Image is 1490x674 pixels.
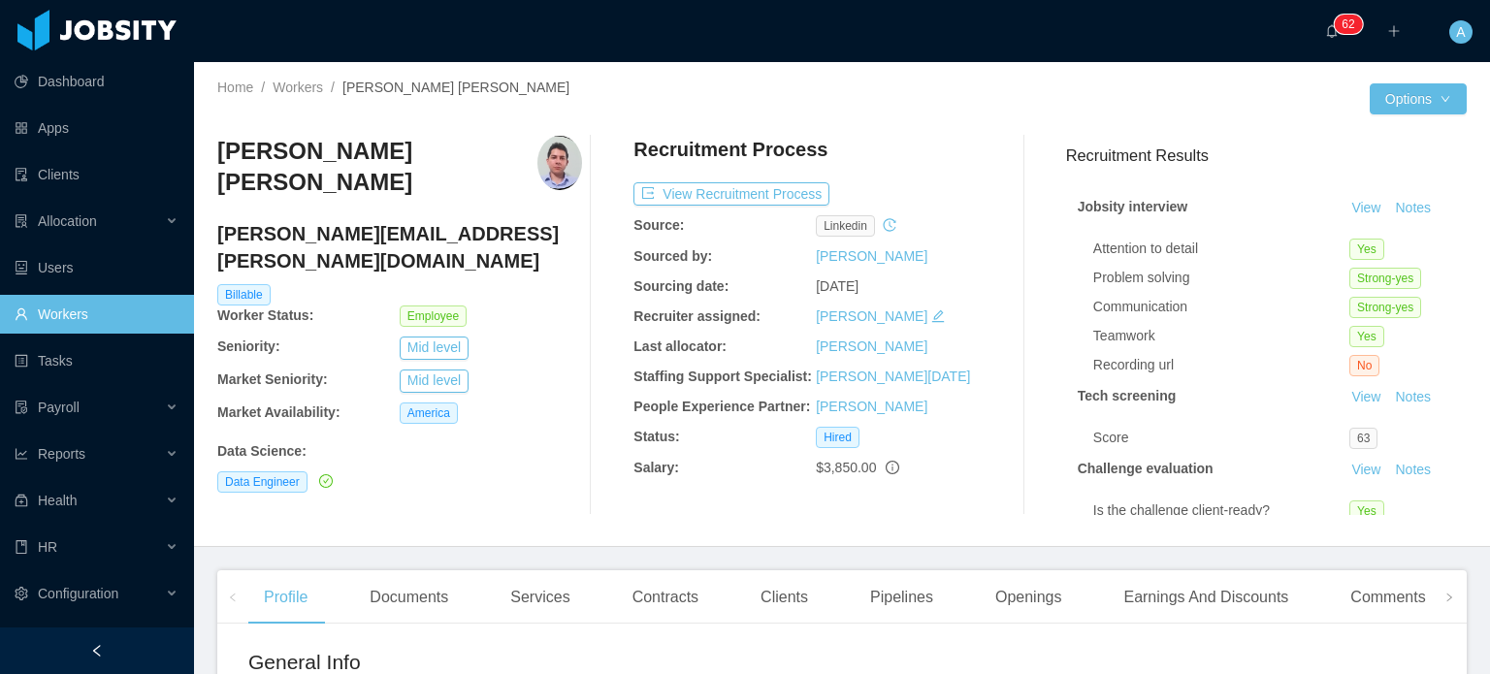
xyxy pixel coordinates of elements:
[1093,239,1349,259] div: Attention to detail
[38,586,118,601] span: Configuration
[1349,239,1384,260] span: Yes
[816,248,927,264] a: [PERSON_NAME]
[1093,500,1349,521] div: Is the challenge client-ready?
[228,593,238,602] i: icon: left
[217,220,582,274] h4: [PERSON_NAME][EMAIL_ADDRESS][PERSON_NAME][DOMAIN_NAME]
[1078,461,1214,476] strong: Challenge evaluation
[1349,297,1421,318] span: Strong-yes
[816,278,858,294] span: [DATE]
[217,371,328,387] b: Market Seniority:
[1344,389,1387,404] a: View
[15,587,28,600] i: icon: setting
[38,539,57,555] span: HR
[1078,199,1188,214] strong: Jobsity interview
[1349,326,1384,347] span: Yes
[15,341,178,380] a: icon: profileTasks
[261,80,265,95] span: /
[1370,83,1467,114] button: Optionsicon: down
[816,399,927,414] a: [PERSON_NAME]
[1349,355,1379,376] span: No
[745,570,824,625] div: Clients
[38,213,97,229] span: Allocation
[816,215,875,237] span: linkedin
[1348,15,1355,34] p: 2
[633,182,829,206] button: icon: exportView Recruitment Process
[633,186,829,202] a: icon: exportView Recruitment Process
[15,447,28,461] i: icon: line-chart
[15,214,28,228] i: icon: solution
[342,80,569,95] span: [PERSON_NAME] [PERSON_NAME]
[1344,200,1387,215] a: View
[1387,459,1439,482] button: Notes
[217,284,271,305] span: Billable
[980,570,1078,625] div: Openings
[633,278,729,294] b: Sourcing date:
[1335,570,1441,625] div: Comments
[816,308,927,324] a: [PERSON_NAME]
[1342,15,1348,34] p: 6
[1444,593,1454,602] i: icon: right
[217,338,280,354] b: Seniority:
[633,338,727,354] b: Last allocator:
[816,427,859,448] span: Hired
[816,460,876,475] span: $3,850.00
[217,443,307,459] b: Data Science :
[1093,428,1349,448] div: Score
[319,474,333,488] i: icon: check-circle
[15,401,28,414] i: icon: file-protect
[1078,388,1177,403] strong: Tech screening
[617,570,714,625] div: Contracts
[248,570,323,625] div: Profile
[354,570,464,625] div: Documents
[1334,15,1362,34] sup: 62
[400,337,469,360] button: Mid level
[886,461,899,474] span: info-circle
[217,80,253,95] a: Home
[217,471,308,493] span: Data Engineer
[633,399,810,414] b: People Experience Partner:
[816,338,927,354] a: [PERSON_NAME]
[38,400,80,415] span: Payroll
[633,369,812,384] b: Staffing Support Specialist:
[495,570,585,625] div: Services
[400,369,469,393] button: Mid level
[1108,570,1304,625] div: Earnings And Discounts
[1349,268,1421,289] span: Strong-yes
[15,494,28,507] i: icon: medicine-box
[15,62,178,101] a: icon: pie-chartDashboard
[331,80,335,95] span: /
[816,369,970,384] a: [PERSON_NAME][DATE]
[217,307,313,323] b: Worker Status:
[315,473,333,489] a: icon: check-circle
[1456,20,1465,44] span: A
[633,136,827,163] h4: Recruitment Process
[15,155,178,194] a: icon: auditClients
[1349,500,1384,522] span: Yes
[931,309,945,323] i: icon: edit
[855,570,949,625] div: Pipelines
[1093,297,1349,317] div: Communication
[1093,355,1349,375] div: Recording url
[633,429,679,444] b: Status:
[1387,24,1401,38] i: icon: plus
[15,540,28,554] i: icon: book
[1387,386,1439,409] button: Notes
[1093,268,1349,288] div: Problem solving
[633,460,679,475] b: Salary:
[1387,197,1439,220] button: Notes
[15,248,178,287] a: icon: robotUsers
[38,446,85,462] span: Reports
[1344,462,1387,477] a: View
[633,217,684,233] b: Source:
[15,109,178,147] a: icon: appstoreApps
[273,80,323,95] a: Workers
[1325,24,1339,38] i: icon: bell
[217,136,537,199] h3: [PERSON_NAME] [PERSON_NAME]
[1066,144,1467,168] h3: Recruitment Results
[633,248,712,264] b: Sourced by:
[15,295,178,334] a: icon: userWorkers
[217,404,340,420] b: Market Availability:
[400,402,458,424] span: America
[400,305,467,327] span: Employee
[883,218,896,232] i: icon: history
